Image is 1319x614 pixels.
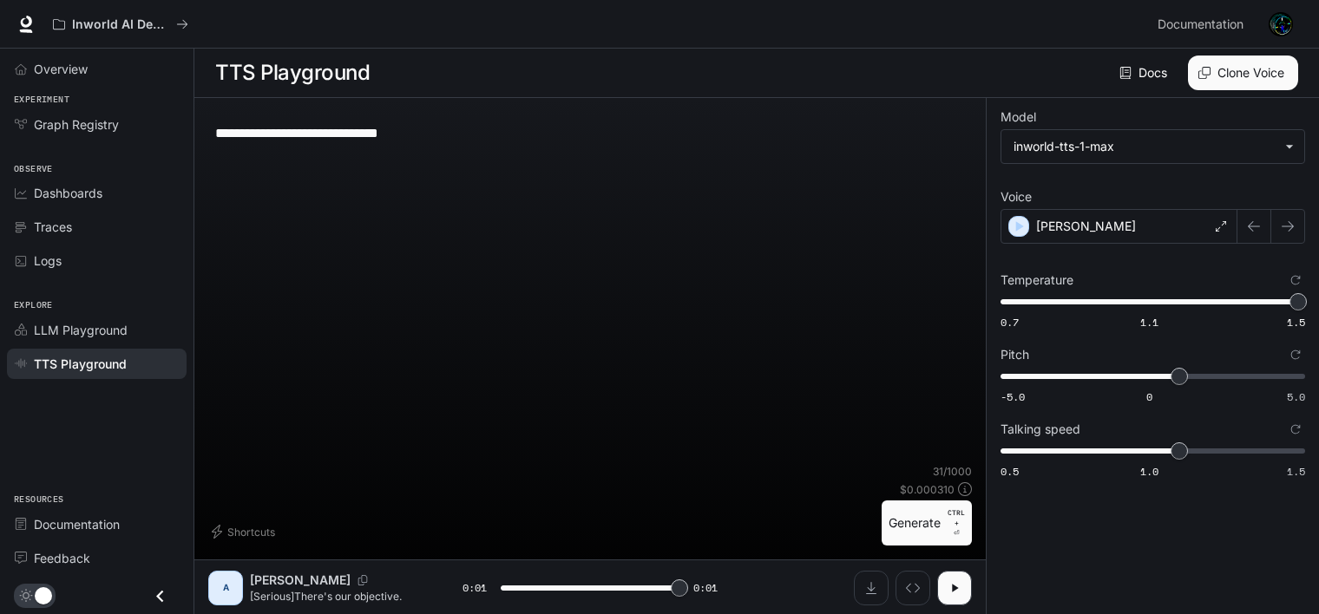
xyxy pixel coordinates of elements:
a: Dashboards [7,178,187,208]
p: [PERSON_NAME] [1036,218,1136,235]
a: Overview [7,54,187,84]
span: 0:01 [693,579,718,597]
button: Reset to default [1286,345,1305,364]
p: CTRL + [948,507,965,528]
p: 31 / 1000 [933,464,972,479]
button: Clone Voice [1188,56,1298,90]
p: Talking speed [1001,423,1080,435]
button: Close drawer [141,578,180,614]
p: [PERSON_NAME] [250,572,351,589]
span: Documentation [34,515,120,533]
span: TTS Playground [34,355,127,373]
span: Traces [34,218,72,236]
p: [Serious]There's our objective. [250,589,421,604]
span: 1.0 [1140,464,1158,479]
span: 5.0 [1287,389,1305,404]
span: Feedback [34,549,90,567]
span: Documentation [1158,14,1244,36]
div: A [212,574,240,602]
a: LLM Playground [7,315,187,345]
p: Model [1001,111,1036,123]
span: 1.1 [1140,315,1158,330]
div: inworld-tts-1-max [1001,130,1304,163]
a: Graph Registry [7,109,187,140]
a: Documentation [1151,7,1257,42]
button: Reset to default [1286,420,1305,439]
p: ⏎ [948,507,965,539]
button: Shortcuts [208,518,282,545]
a: Documentation [7,509,187,539]
a: Traces [7,212,187,242]
span: Overview [34,60,88,78]
button: All workspaces [45,7,196,42]
button: Download audio [854,571,889,605]
img: User avatar [1269,12,1293,36]
span: -5.0 [1001,389,1025,404]
span: 0.7 [1001,315,1019,330]
span: LLM Playground [34,321,128,339]
div: inworld-tts-1-max [1014,138,1276,155]
span: Graph Registry [34,115,119,134]
span: 0:01 [463,579,487,597]
span: Dark mode toggle [35,585,52,604]
p: Temperature [1001,274,1073,286]
button: GenerateCTRL +⏎ [882,500,972,545]
a: TTS Playground [7,349,187,379]
span: Logs [34,251,62,270]
span: 1.5 [1287,315,1305,330]
p: Inworld AI Demos [72,17,169,32]
span: 0 [1146,389,1152,404]
p: Voice [1001,191,1032,203]
button: Inspect [896,571,930,605]
p: Pitch [1001,349,1029,361]
a: Feedback [7,543,187,573]
button: Copy Voice ID [351,575,375,585]
span: 1.5 [1287,464,1305,479]
h1: TTS Playground [215,56,370,90]
a: Logs [7,245,187,276]
a: Docs [1116,56,1174,90]
p: $ 0.000310 [900,482,955,497]
button: User avatar [1263,7,1298,42]
button: Reset to default [1286,271,1305,290]
span: Dashboards [34,184,102,202]
span: 0.5 [1001,464,1019,479]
